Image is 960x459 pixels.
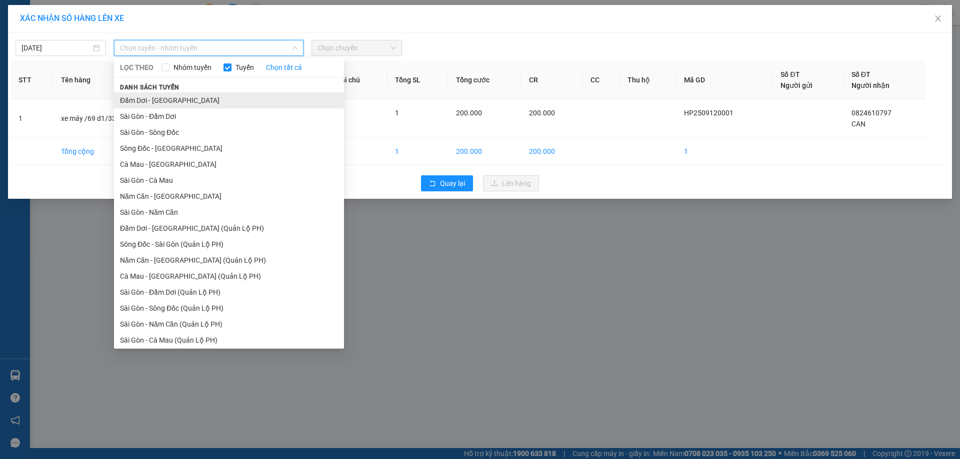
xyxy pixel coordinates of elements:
[582,61,619,99] th: CC
[851,120,865,128] span: CAN
[120,40,297,55] span: Chọn tuyến - nhóm tuyến
[924,5,952,33] button: Close
[114,220,344,236] li: Đầm Dơi - [GEOGRAPHIC_DATA] (Quản Lộ PH)
[387,61,448,99] th: Tổng SL
[114,188,344,204] li: Năm Căn - [GEOGRAPHIC_DATA]
[120,62,153,73] span: LỌC THEO
[292,45,298,51] span: down
[395,109,399,117] span: 1
[57,6,141,19] b: [PERSON_NAME]
[529,109,555,117] span: 200.000
[20,13,124,23] span: XÁC NHẬN SỐ HÀNG LÊN XE
[387,138,448,165] td: 1
[851,109,891,117] span: 0824610797
[57,36,65,44] span: phone
[114,156,344,172] li: Cà Mau - [GEOGRAPHIC_DATA]
[851,70,870,78] span: Số ĐT
[114,92,344,108] li: Đầm Dơi - [GEOGRAPHIC_DATA]
[169,62,215,73] span: Nhóm tuyến
[328,61,387,99] th: Ghi chú
[114,284,344,300] li: Sài Gòn - Đầm Dơi (Quản Lộ PH)
[114,83,185,92] span: Danh sách tuyến
[521,61,583,99] th: CR
[4,34,190,47] li: 02839.63.63.63
[440,178,465,189] span: Quay lại
[421,175,473,191] button: rollbackQuay lại
[114,140,344,156] li: Sông Đốc - [GEOGRAPHIC_DATA]
[114,332,344,348] li: Sài Gòn - Cà Mau (Quản Lộ PH)
[317,40,396,55] span: Chọn chuyến
[114,252,344,268] li: Năm Căn - [GEOGRAPHIC_DATA] (Quản Lộ PH)
[448,138,521,165] td: 200.000
[114,300,344,316] li: Sài Gòn - Sông Đốc (Quản Lộ PH)
[684,109,733,117] span: HP2509120001
[114,172,344,188] li: Sài Gòn - Cà Mau
[676,138,772,165] td: 1
[114,204,344,220] li: Sài Gòn - Năm Căn
[53,61,175,99] th: Tên hàng
[851,81,889,89] span: Người nhận
[266,62,302,73] a: Chọn tất cả
[4,62,172,79] b: GỬI : Văn phòng Hộ Phòng
[780,70,799,78] span: Số ĐT
[114,268,344,284] li: Cà Mau - [GEOGRAPHIC_DATA] (Quản Lộ PH)
[114,236,344,252] li: Sông Đốc - Sài Gòn (Quản Lộ PH)
[934,14,942,22] span: close
[10,99,53,138] td: 1
[448,61,521,99] th: Tổng cước
[114,316,344,332] li: Sài Gòn - Năm Căn (Quản Lộ PH)
[10,61,53,99] th: STT
[4,22,190,34] li: 85 [PERSON_NAME]
[114,124,344,140] li: Sài Gòn - Sông Đốc
[57,24,65,32] span: environment
[676,61,772,99] th: Mã GD
[114,108,344,124] li: Sài Gòn - Đầm Dơi
[780,81,812,89] span: Người gửi
[53,138,175,165] td: Tổng cộng
[429,180,436,188] span: rollback
[521,138,583,165] td: 200.000
[53,99,175,138] td: xe máy /69 d1/33718
[231,62,258,73] span: Tuyến
[21,42,91,53] input: 12/09/2025
[483,175,539,191] button: uploadLên hàng
[456,109,482,117] span: 200.000
[619,61,676,99] th: Thu hộ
